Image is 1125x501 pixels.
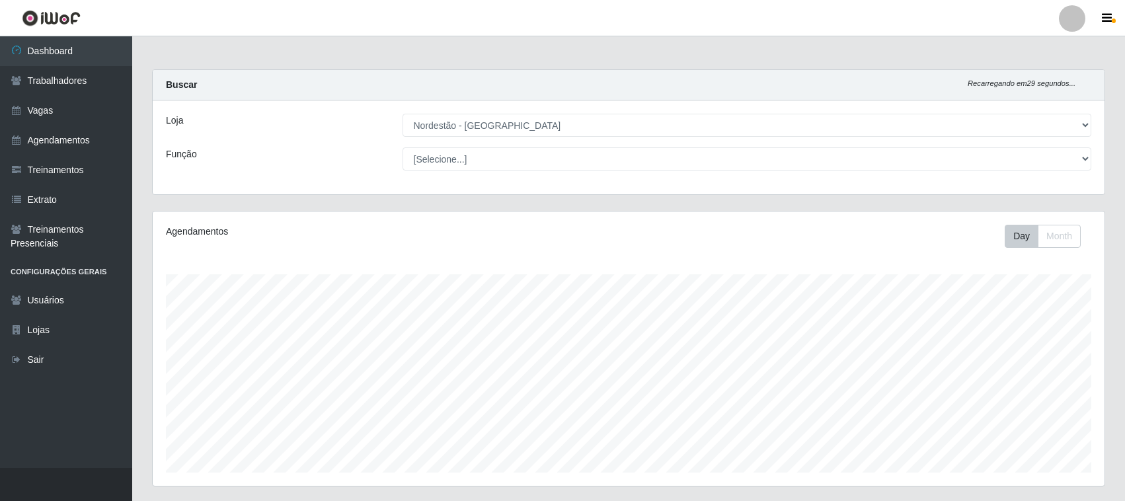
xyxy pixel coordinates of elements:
label: Loja [166,114,183,128]
div: Agendamentos [166,225,540,239]
div: Toolbar with button groups [1005,225,1091,248]
button: Month [1038,225,1081,248]
button: Day [1005,225,1038,248]
i: Recarregando em 29 segundos... [968,79,1075,87]
label: Função [166,147,197,161]
img: CoreUI Logo [22,10,81,26]
strong: Buscar [166,79,197,90]
div: First group [1005,225,1081,248]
